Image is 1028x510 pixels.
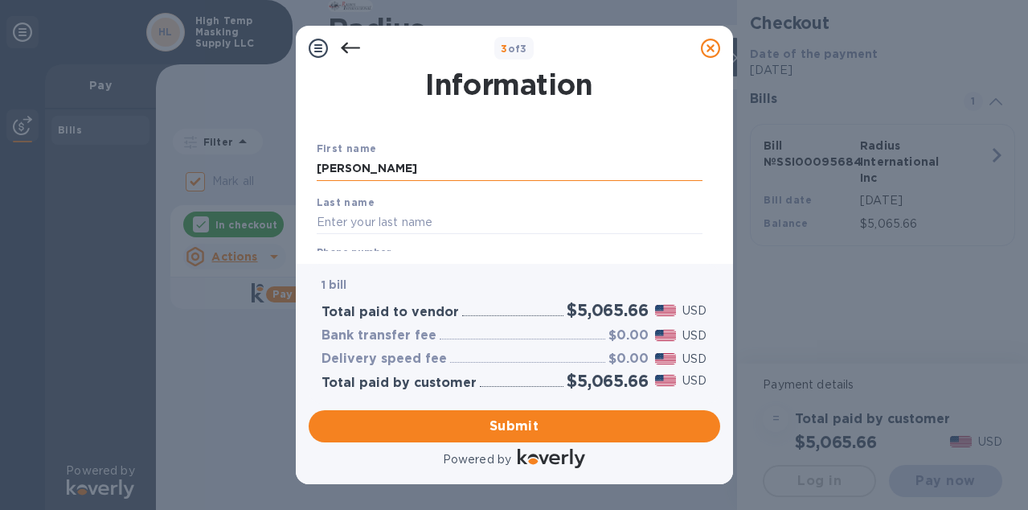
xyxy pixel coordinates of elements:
input: Enter your last name [317,210,702,234]
p: USD [682,327,706,344]
input: Enter your first name [317,157,702,181]
img: USD [655,375,677,386]
span: Submit [322,417,707,436]
img: USD [655,330,677,341]
p: USD [682,372,706,389]
b: of 3 [501,43,527,55]
img: USD [655,305,677,316]
h2: $5,065.66 [567,300,648,320]
img: USD [655,353,677,364]
h3: Total paid to vendor [322,305,459,320]
b: Last name [317,196,375,208]
h3: Bank transfer fee [322,328,436,343]
h3: Delivery speed fee [322,352,447,367]
h2: $5,065.66 [567,371,648,391]
h3: $0.00 [608,328,649,343]
h3: Total paid by customer [322,376,477,391]
button: Submit [309,410,720,442]
h3: $0.00 [608,352,649,367]
h1: Payment Contact Information [317,34,702,101]
span: 3 [501,43,507,55]
img: Logo [518,449,585,468]
b: 1 bill [322,278,347,291]
p: USD [682,351,706,368]
p: Powered by [443,451,511,468]
b: First name [317,142,377,154]
label: Phone number [317,249,391,258]
p: USD [682,302,706,319]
